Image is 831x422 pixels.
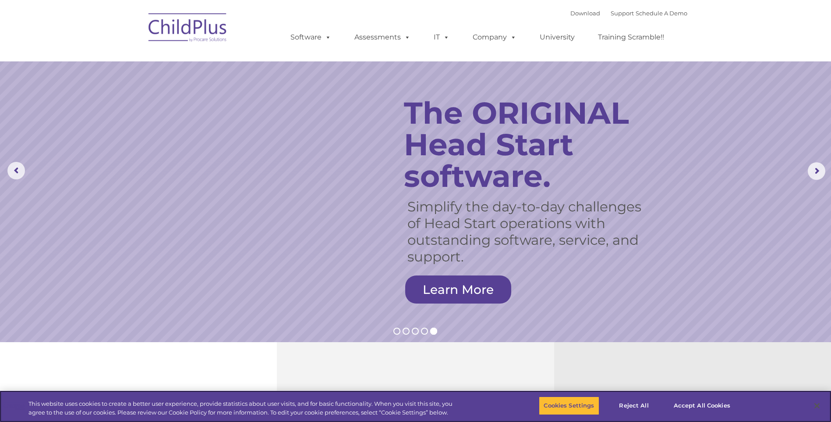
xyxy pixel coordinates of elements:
[404,97,663,192] rs-layer: The ORIGINAL Head Start software.
[539,397,599,415] button: Cookies Settings
[28,400,457,417] div: This website uses cookies to create a better user experience, provide statistics about user visit...
[669,397,735,415] button: Accept All Cookies
[589,29,673,46] a: Training Scramble!!
[407,198,651,265] rs-layer: Simplify the day-to-day challenges of Head Start operations with outstanding software, service, a...
[282,29,340,46] a: Software
[346,29,419,46] a: Assessments
[405,275,511,304] a: Learn More
[144,7,232,51] img: ChildPlus by Procare Solutions
[570,10,600,17] a: Download
[122,58,149,64] span: Last name
[122,94,159,100] span: Phone number
[531,29,583,46] a: University
[636,10,687,17] a: Schedule A Demo
[425,29,458,46] a: IT
[611,10,634,17] a: Support
[807,396,827,415] button: Close
[607,397,661,415] button: Reject All
[464,29,525,46] a: Company
[570,10,687,17] font: |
